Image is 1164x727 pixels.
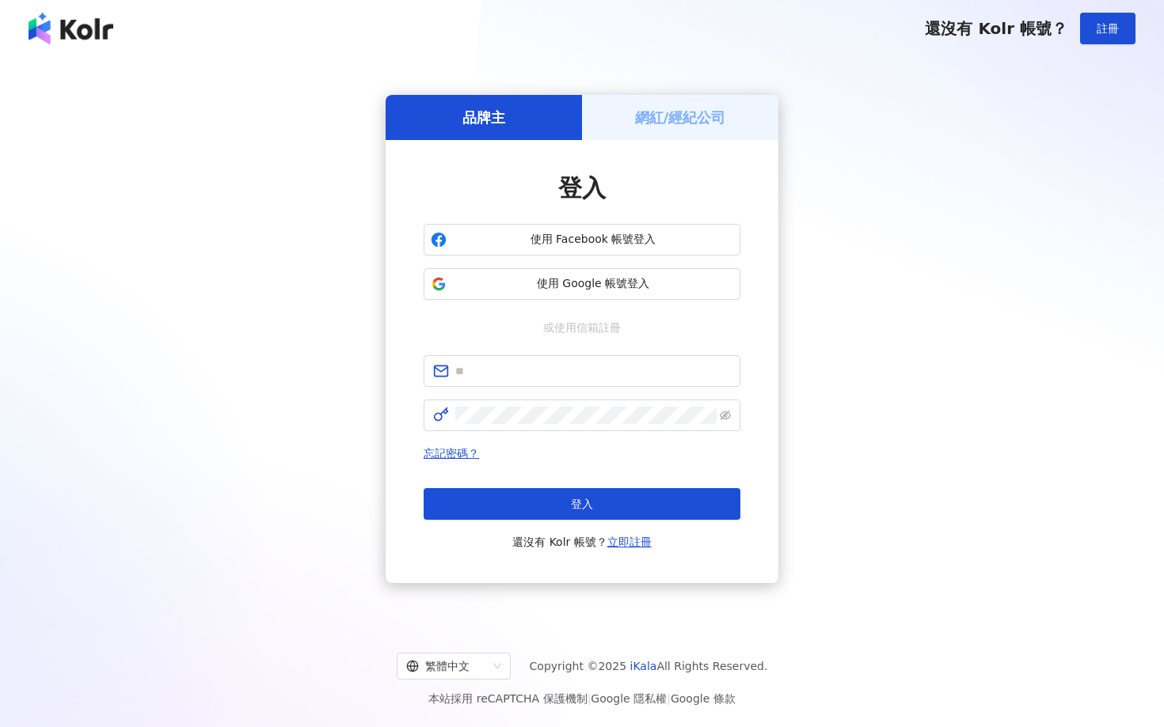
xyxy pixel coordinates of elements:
[424,488,740,520] button: 登入
[720,410,731,421] span: eye-invisible
[532,319,632,336] span: 或使用信箱註冊
[424,268,740,300] button: 使用 Google 帳號登入
[558,174,606,202] span: 登入
[453,232,733,248] span: 使用 Facebook 帳號登入
[512,532,652,551] span: 還沒有 Kolr 帳號？
[1097,22,1119,35] span: 註冊
[424,224,740,256] button: 使用 Facebook 帳號登入
[667,692,671,705] span: |
[1080,13,1135,44] button: 註冊
[591,692,667,705] a: Google 隱私權
[588,692,592,705] span: |
[406,653,487,679] div: 繁體中文
[29,13,113,44] img: logo
[607,536,652,548] a: 立即註冊
[428,689,735,708] span: 本站採用 reCAPTCHA 保護機制
[571,498,593,510] span: 登入
[635,108,726,127] h5: 網紅/經紀公司
[453,276,733,292] span: 使用 Google 帳號登入
[630,660,657,672] a: iKala
[462,108,505,127] h5: 品牌主
[424,447,479,460] a: 忘記密碼？
[671,692,736,705] a: Google 條款
[925,19,1067,38] span: 還沒有 Kolr 帳號？
[530,657,768,676] span: Copyright © 2025 All Rights Reserved.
